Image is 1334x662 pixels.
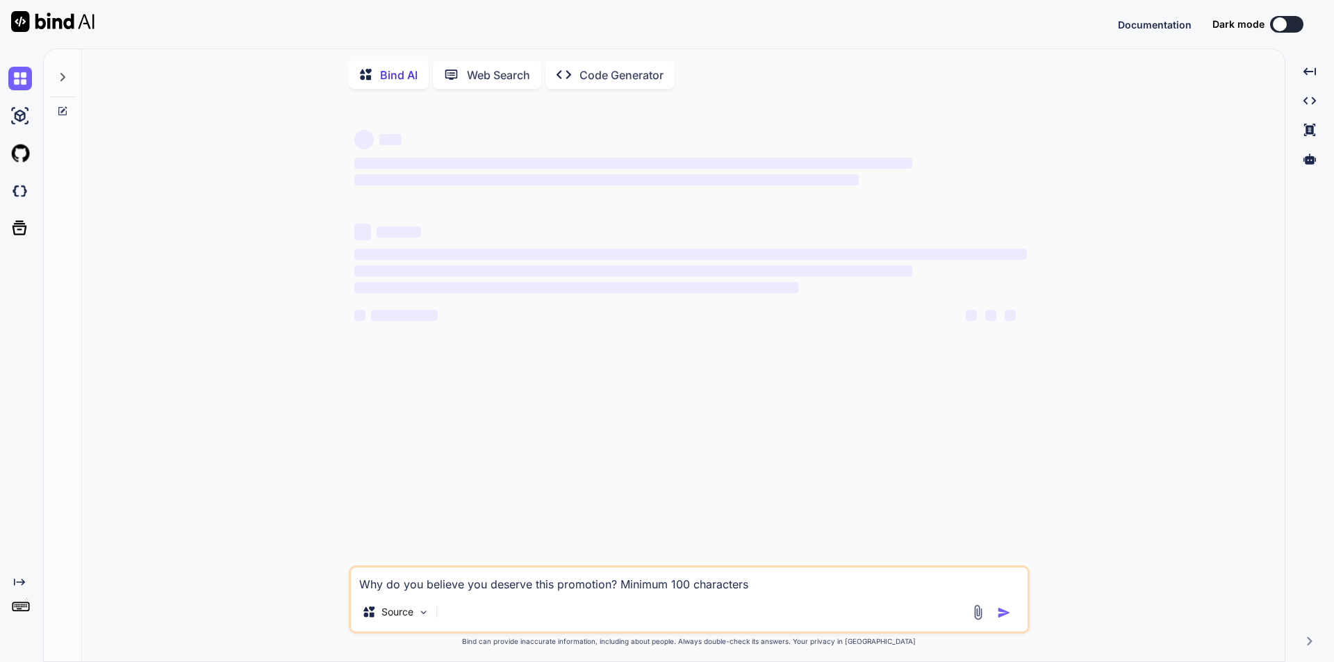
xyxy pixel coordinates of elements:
img: attachment [970,604,986,620]
img: ai-studio [8,104,32,128]
span: ‌ [966,310,977,321]
img: Pick Models [418,606,429,618]
span: ‌ [354,282,798,293]
span: ‌ [377,226,421,238]
p: Web Search [467,67,530,83]
img: darkCloudIdeIcon [8,179,32,203]
span: ‌ [354,224,371,240]
span: ‌ [354,265,912,276]
span: ‌ [379,134,402,145]
span: ‌ [354,158,912,169]
img: icon [997,606,1011,620]
img: Bind AI [11,11,94,32]
span: ‌ [354,249,1027,260]
button: Documentation [1118,17,1192,32]
p: Source [381,605,413,619]
span: ‌ [354,310,365,321]
p: Bind can provide inaccurate information, including about people. Always double-check its answers.... [349,636,1030,647]
span: Dark mode [1212,17,1265,31]
textarea: Why do you believe you deserve this promotion? Minimum 100 characters [351,568,1028,593]
span: ‌ [1005,310,1016,321]
span: ‌ [985,310,996,321]
span: ‌ [371,310,438,321]
span: ‌ [354,174,859,185]
span: Documentation [1118,19,1192,31]
img: githubLight [8,142,32,165]
span: ‌ [354,130,374,149]
img: chat [8,67,32,90]
p: Code Generator [579,67,664,83]
p: Bind AI [380,67,418,83]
